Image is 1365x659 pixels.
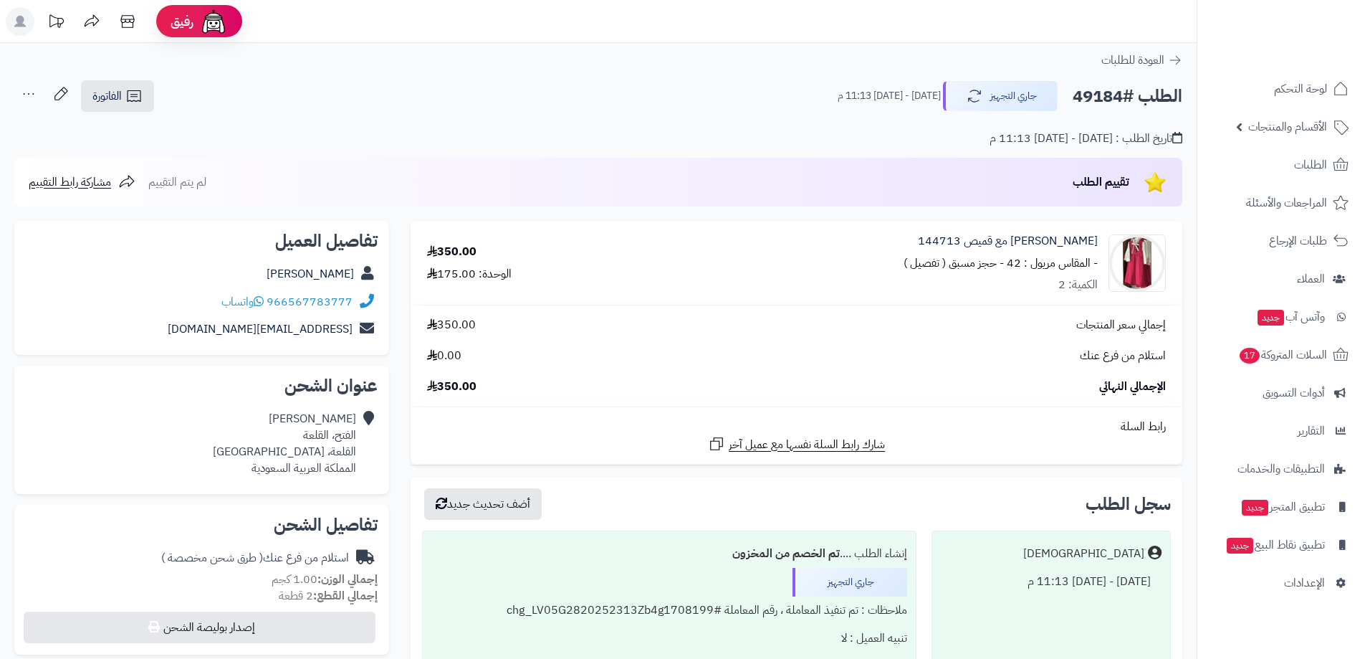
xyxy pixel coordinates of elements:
span: جديد [1242,500,1268,516]
div: استلام من فرع عنك [161,550,349,566]
div: [DATE] - [DATE] 11:13 م [941,568,1162,596]
span: تطبيق المتجر [1240,497,1325,517]
span: مشاركة رابط التقييم [29,174,111,191]
span: جديد [1258,310,1284,326]
a: الطلبات [1206,148,1356,182]
a: تطبيق نقاط البيعجديد [1206,528,1356,562]
span: 350.00 [427,317,476,333]
span: التقارير [1298,421,1325,441]
div: إنشاء الطلب .... [431,540,906,568]
h2: الطلب #49184 [1073,82,1182,111]
a: وآتس آبجديد [1206,300,1356,334]
a: شارك رابط السلة نفسها مع عميل آخر [708,435,885,453]
span: إجمالي سعر المنتجات [1076,317,1166,333]
div: ملاحظات : تم تنفيذ المعاملة ، رقم المعاملة #chg_LV05G2820252313Zb4g1708199 [431,597,906,625]
b: تم الخصم من المخزون [732,545,840,562]
span: 0.00 [427,348,461,364]
strong: إجمالي القطع: [313,587,378,605]
h2: تفاصيل العميل [26,232,378,250]
a: لوحة التحكم [1206,72,1356,106]
h3: سجل الطلب [1086,496,1171,513]
small: - المقاس مريول : 42 - حجز مسبق ( تفصيل ) [904,255,1098,272]
small: [DATE] - [DATE] 11:13 م [838,89,941,103]
span: لم يتم التقييم [148,174,206,191]
button: جاري التجهيز [943,81,1058,111]
a: السلات المتروكة17 [1206,338,1356,372]
span: طلبات الإرجاع [1269,231,1327,251]
div: الوحدة: 175.00 [427,266,512,283]
div: رابط السلة [416,419,1177,435]
a: التطبيقات والخدمات [1206,452,1356,486]
img: 1753600931-IMG_1783-90x90.jpeg [1109,234,1165,292]
span: الإجمالي النهائي [1099,379,1166,395]
span: أدوات التسويق [1263,383,1325,403]
a: العملاء [1206,262,1356,296]
span: 350.00 [427,379,476,395]
strong: إجمالي الوزن: [317,571,378,588]
span: العودة للطلبات [1101,52,1164,69]
a: واتساب [221,293,264,310]
div: تاريخ الطلب : [DATE] - [DATE] 11:13 م [990,131,1182,147]
span: الفاتورة [92,87,122,105]
span: الإعدادات [1284,573,1325,593]
a: [EMAIL_ADDRESS][DOMAIN_NAME] [168,321,353,338]
div: الكمية: 2 [1058,277,1098,293]
span: ( طرق شحن مخصصة ) [161,549,263,566]
span: العملاء [1297,269,1325,289]
span: استلام من فرع عنك [1080,348,1166,364]
span: التطبيقات والخدمات [1237,459,1325,479]
button: أضف تحديث جديد [424,488,542,520]
span: شارك رابط السلة نفسها مع عميل آخر [729,437,885,453]
a: [PERSON_NAME] [267,265,354,283]
a: التقارير [1206,414,1356,448]
span: الأقسام والمنتجات [1248,117,1327,137]
small: 2 قطعة [279,587,378,605]
a: مشاركة رابط التقييم [29,174,135,191]
div: [DEMOGRAPHIC_DATA] [1023,546,1144,562]
a: الفاتورة [81,80,154,112]
a: المراجعات والأسئلة [1206,186,1356,220]
span: الطلبات [1294,155,1327,175]
span: وآتس آب [1256,307,1325,327]
a: تطبيق المتجرجديد [1206,490,1356,524]
div: تنبيه العميل : لا [431,625,906,653]
img: ai-face.png [199,7,228,36]
span: تطبيق نقاط البيع [1225,535,1325,555]
span: 17 [1240,348,1260,364]
h2: تفاصيل الشحن [26,516,378,534]
div: جاري التجهيز [792,568,907,597]
h2: عنوان الشحن [26,377,378,394]
span: جديد [1227,538,1253,554]
div: 350.00 [427,244,476,260]
span: رفيق [171,13,193,30]
a: العودة للطلبات [1101,52,1182,69]
a: الإعدادات [1206,566,1356,600]
a: تحديثات المنصة [38,7,74,39]
span: تقييم الطلب [1073,174,1129,191]
a: [PERSON_NAME] مع قميص 144713 [918,233,1098,250]
a: أدوات التسويق [1206,376,1356,410]
span: المراجعات والأسئلة [1246,193,1327,213]
small: 1.00 كجم [272,571,378,588]
span: السلات المتروكة [1238,345,1327,365]
a: 966567783777 [267,293,353,310]
a: طلبات الإرجاع [1206,224,1356,258]
div: [PERSON_NAME] الفتح، القلعة القلعة، [GEOGRAPHIC_DATA] المملكة العربية السعودية [213,411,356,476]
button: إصدار بوليصة الشحن [24,612,375,643]
span: لوحة التحكم [1274,79,1327,99]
